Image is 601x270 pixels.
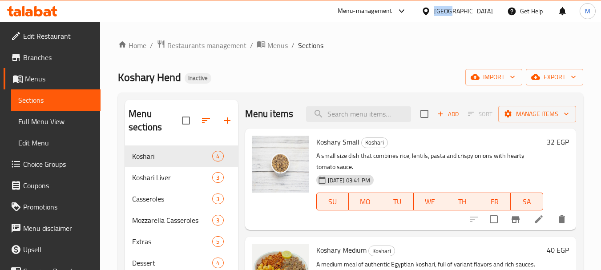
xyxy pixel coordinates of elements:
[25,73,93,84] span: Menus
[478,193,511,210] button: FR
[417,195,443,208] span: WE
[4,239,101,260] a: Upsell
[320,195,346,208] span: SU
[385,195,410,208] span: TU
[129,107,182,134] h2: Menu sections
[316,150,543,173] p: A small size dish that combines rice, lentils, pasta and crispy onions with hearty tomato sauce.
[462,107,498,121] span: Select section first
[551,209,573,230] button: delete
[18,137,93,148] span: Edit Menu
[472,72,515,83] span: import
[362,137,387,148] span: Koshari
[369,246,395,256] span: Koshari
[185,73,211,84] div: Inactive
[4,218,101,239] a: Menu disclaimer
[4,175,101,196] a: Coupons
[213,152,223,161] span: 4
[316,259,543,270] p: A medium meal of authentic Egyptian koshari, full of variant flavors and rich sauces.
[132,258,212,268] span: Dessert
[177,111,195,130] span: Select all sections
[213,195,223,203] span: 3
[23,244,93,255] span: Upsell
[217,110,238,131] button: Add section
[434,107,462,121] button: Add
[465,69,522,85] button: import
[352,195,378,208] span: MO
[213,259,223,267] span: 4
[132,172,212,183] span: Koshari Liver
[434,6,493,16] div: [GEOGRAPHIC_DATA]
[316,243,367,257] span: Koshary Medium
[257,40,288,51] a: Menus
[267,40,288,51] span: Menus
[4,153,101,175] a: Choice Groups
[23,159,93,169] span: Choice Groups
[212,236,223,247] div: items
[125,210,238,231] div: Mozzarella Casseroles3
[11,132,101,153] a: Edit Menu
[4,47,101,68] a: Branches
[436,109,460,119] span: Add
[526,69,583,85] button: export
[118,67,181,87] span: Koshary Hend
[505,109,569,120] span: Manage items
[514,195,540,208] span: SA
[212,151,223,161] div: items
[23,223,93,234] span: Menu disclaimer
[23,52,93,63] span: Branches
[125,145,238,167] div: Koshari4
[18,95,93,105] span: Sections
[368,246,395,256] div: Koshari
[4,25,101,47] a: Edit Restaurant
[4,68,101,89] a: Menus
[23,180,93,191] span: Coupons
[298,40,323,51] span: Sections
[450,195,475,208] span: TH
[18,116,93,127] span: Full Menu View
[150,40,153,51] li: /
[446,193,479,210] button: TH
[547,244,569,256] h6: 40 EGP
[125,167,238,188] div: Koshari Liver3
[585,6,590,16] span: M
[291,40,294,51] li: /
[23,201,93,212] span: Promotions
[498,106,576,122] button: Manage items
[132,215,212,226] div: Mozzarella Casseroles
[167,40,246,51] span: Restaurants management
[484,210,503,229] span: Select to update
[118,40,583,51] nav: breadcrumb
[157,40,246,51] a: Restaurants management
[533,214,544,225] a: Edit menu item
[511,193,543,210] button: SA
[11,111,101,132] a: Full Menu View
[4,196,101,218] a: Promotions
[132,193,212,204] span: Casseroles
[125,231,238,252] div: Extras5
[23,31,93,41] span: Edit Restaurant
[213,216,223,225] span: 3
[434,107,462,121] span: Add item
[324,176,374,185] span: [DATE] 03:41 PM
[547,136,569,148] h6: 32 EGP
[185,74,211,82] span: Inactive
[213,238,223,246] span: 5
[482,195,507,208] span: FR
[533,72,576,83] span: export
[252,136,309,193] img: Koshary Small
[306,106,411,122] input: search
[414,193,446,210] button: WE
[132,236,212,247] span: Extras
[415,105,434,123] span: Select section
[212,193,223,204] div: items
[338,6,392,16] div: Menu-management
[316,193,349,210] button: SU
[505,209,526,230] button: Branch-specific-item
[132,151,212,161] span: Koshari
[245,107,294,121] h2: Menu items
[349,193,381,210] button: MO
[195,110,217,131] span: Sort sections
